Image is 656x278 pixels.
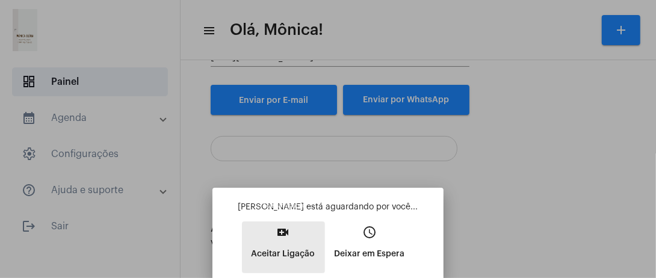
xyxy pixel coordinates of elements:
[222,201,434,213] p: [PERSON_NAME] está aguardando por você...
[258,199,311,213] div: Aceitar ligação
[362,225,377,239] mat-icon: access_time
[252,243,315,265] p: Aceitar Ligação
[242,221,325,273] button: Aceitar Ligação
[325,221,415,273] button: Deixar em Espera
[276,225,291,239] mat-icon: video_call
[335,243,405,265] p: Deixar em Espera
